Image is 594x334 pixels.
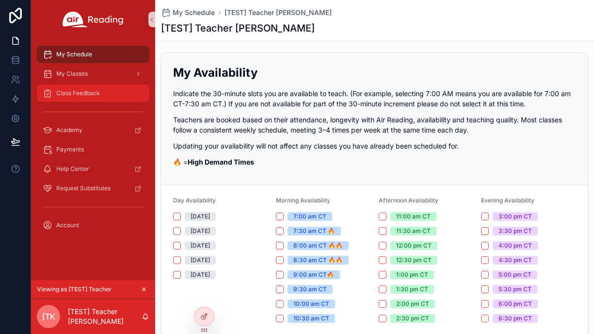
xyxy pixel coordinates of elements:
[293,314,329,323] div: 10:30 am CT
[37,121,149,139] a: Academy
[37,217,149,234] a: Account
[498,300,532,308] div: 6:00 pm CT
[191,227,210,235] div: [DATE]
[173,8,215,17] span: My Schedule
[276,197,330,204] span: Morning Availability
[498,212,532,221] div: 3:00 pm CT
[396,285,428,294] div: 1:30 pm CT
[498,314,532,323] div: 6:30 pm CT
[481,197,534,204] span: Evening Availability
[293,300,329,308] div: 10:00 am CT
[293,285,327,294] div: 9:30 am CT
[161,21,315,35] h1: [TEST] Teacher [PERSON_NAME]
[37,285,112,293] span: Viewing as [TEST] Teacher
[37,65,149,83] a: My Classes
[56,50,92,58] span: My Schedule
[396,314,429,323] div: 2:30 pm CT
[173,157,576,167] p: 🔥 =
[173,115,576,135] p: Teachers are booked based on their attendance, longevity with Air Reading, availability and teach...
[37,84,149,102] a: Class Feedback
[173,65,576,81] h2: My Availability
[498,270,531,279] div: 5:00 pm CT
[396,212,431,221] div: 11:00 am CT
[498,241,532,250] div: 4:00 pm CT
[191,256,210,265] div: [DATE]
[396,256,432,265] div: 12:30 pm CT
[56,146,84,153] span: Payments
[293,256,343,265] div: 8:30 am CT 🔥🔥
[379,197,438,204] span: Afternoon Availability
[225,8,332,17] a: [TEST] Teacher [PERSON_NAME]
[396,300,429,308] div: 2:00 pm CT
[191,270,210,279] div: [DATE]
[37,46,149,63] a: My Schedule
[293,270,334,279] div: 9:00 am CT🔥
[56,184,111,192] span: Request Substitutes
[498,285,531,294] div: 5:30 pm CT
[396,270,428,279] div: 1:00 pm CT
[37,180,149,197] a: Request Substitutes
[191,212,210,221] div: [DATE]
[293,212,326,221] div: 7:00 am CT
[498,256,532,265] div: 4:30 pm CT
[188,158,254,166] strong: High Demand Times
[498,227,532,235] div: 3:30 pm CT
[56,221,79,229] span: Account
[68,307,142,326] p: [TEST] Teacher [PERSON_NAME]
[173,197,216,204] span: Day Availability
[56,126,82,134] span: Academy
[63,12,124,27] img: App logo
[293,241,343,250] div: 8:00 am CT 🔥🔥
[396,227,431,235] div: 11:30 am CT
[37,160,149,178] a: Help Center
[56,165,89,173] span: Help Center
[37,141,149,158] a: Payments
[173,141,576,151] p: Updating your availability will not affect any classes you have already been scheduled for.
[191,241,210,250] div: [DATE]
[173,88,576,109] p: Indicate the 30-minute slots you are available to teach. (For example, selecting 7:00 AM means yo...
[161,8,215,17] a: My Schedule
[31,39,155,247] div: scrollable content
[396,241,432,250] div: 12:00 pm CT
[56,70,88,78] span: My Classes
[293,227,335,235] div: 7:30 am CT 🔥
[56,89,100,97] span: Class Feedback
[42,311,55,322] span: [TK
